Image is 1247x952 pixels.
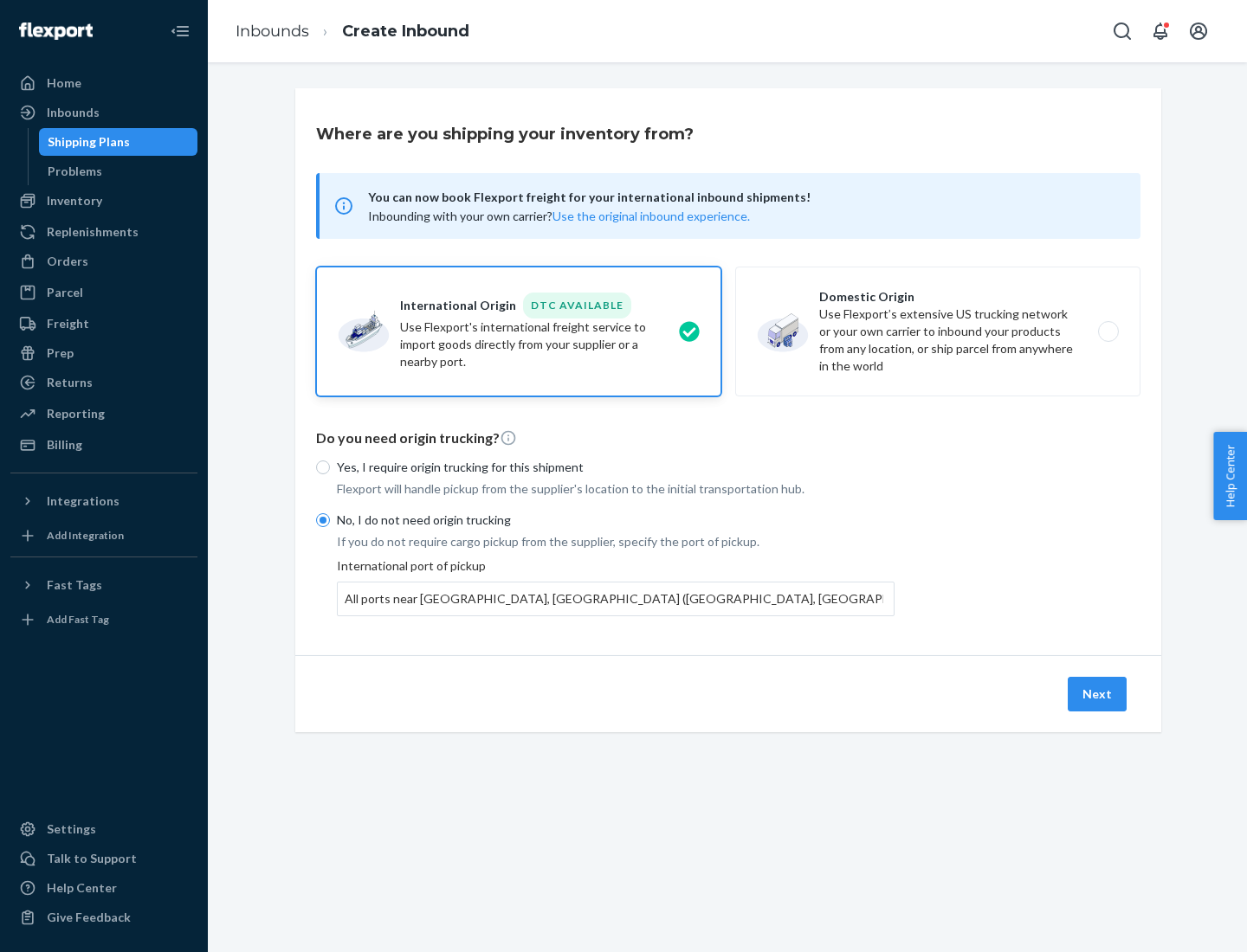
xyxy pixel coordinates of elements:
[47,528,124,543] div: Add Integration
[47,104,100,121] div: Inbounds
[39,158,198,185] a: Problems
[1105,14,1140,48] button: Open Search Box
[316,460,330,474] input: Yes, I require origin trucking for this shipment
[10,248,197,275] a: Orders
[47,850,137,867] div: Talk to Support
[10,369,197,396] a: Returns
[1068,677,1127,711] button: Next
[316,123,694,145] h3: Where are you shipping your inventory from?
[163,14,197,48] button: Close Navigation
[316,428,1140,448] p: Do you need origin trucking?
[47,405,105,422] div: Reporting
[10,310,197,338] a: Freight
[47,492,120,510] div: Integrations
[337,533,895,550] p: If you do not require cargo pickup from the supplier, specify the port of pickup.
[337,480,895,498] p: Flexport will handle pickup from the supplier's location to the initial transportation hub.
[337,557,895,616] div: International port of pickup
[10,99,197,126] a: Inbounds
[47,879,117,897] div: Help Center
[47,820,96,838] div: Settings
[47,612,109,627] div: Add Fast Tag
[48,133,130,151] div: Shipping Plans
[222,6,483,57] ol: breadcrumbs
[10,904,197,931] button: Give Feedback
[10,431,197,459] a: Billing
[342,22,469,41] a: Create Inbound
[316,513,330,527] input: No, I do not need origin trucking
[10,400,197,428] a: Reporting
[10,218,197,246] a: Replenishments
[47,576,102,594] div: Fast Tags
[337,511,895,529] p: No, I do not need origin trucking
[368,209,750,223] span: Inbounding with your own carrier?
[47,253,88,270] div: Orders
[47,909,131,926] div: Give Feedback
[47,284,83,301] div: Parcel
[1181,14,1216,48] button: Open account menu
[47,344,74,362] div: Prep
[10,487,197,515] button: Integrations
[368,187,1120,208] span: You can now book Flexport freight for your international inbound shipments!
[19,23,93,40] img: Flexport logo
[10,815,197,843] a: Settings
[10,69,197,97] a: Home
[1143,14,1178,48] button: Open notifications
[10,522,197,550] a: Add Integration
[39,128,198,156] a: Shipping Plans
[47,374,93,391] div: Returns
[10,279,197,306] a: Parcel
[337,459,895,476] p: Yes, I require origin trucking for this shipment
[10,606,197,634] a: Add Fast Tag
[47,436,82,453] div: Billing
[47,192,102,209] div: Inventory
[10,339,197,367] a: Prep
[47,315,89,332] div: Freight
[47,223,139,241] div: Replenishments
[236,22,309,41] a: Inbounds
[10,571,197,599] button: Fast Tags
[10,187,197,215] a: Inventory
[48,163,102,180] div: Problems
[10,874,197,902] a: Help Center
[47,74,81,92] div: Home
[10,845,197,872] a: Talk to Support
[1213,432,1247,520] button: Help Center
[552,208,750,225] button: Use the original inbound experience.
